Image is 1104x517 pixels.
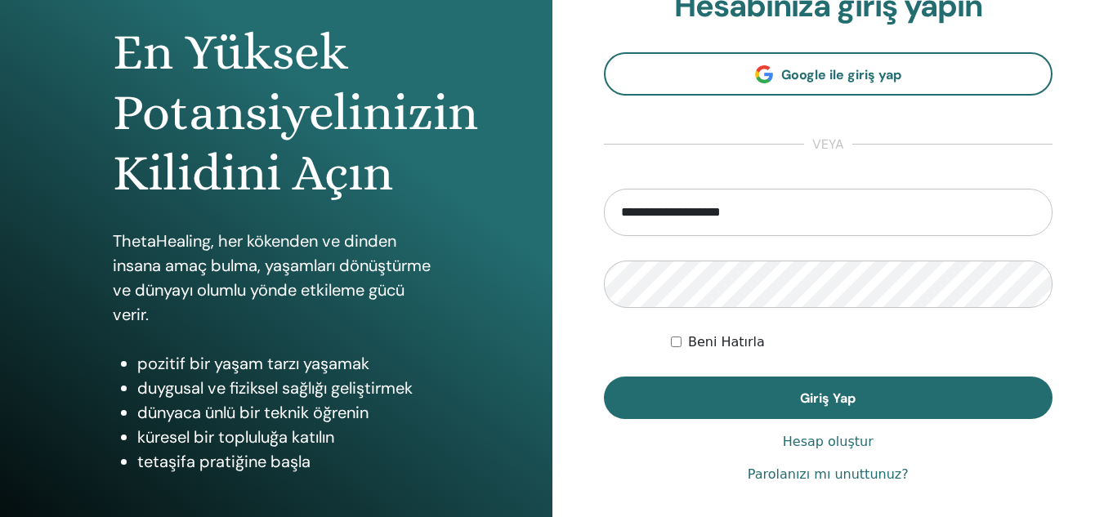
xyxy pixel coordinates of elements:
[137,376,440,400] li: duygusal ve fiziksel sağlığı geliştirmek
[748,465,909,484] a: Parolanızı mı unuttunuz?
[604,377,1053,419] button: Giriş Yap
[781,66,901,83] span: Google ile giriş yap
[137,351,440,376] li: pozitif bir yaşam tarzı yaşamak
[804,135,852,154] span: veya
[688,332,765,352] label: Beni Hatırla
[113,229,440,327] p: ThetaHealing, her kökenden ve dinden insana amaç bulma, yaşamları dönüştürme ve dünyayı olumlu yö...
[137,400,440,425] li: dünyaca ünlü bir teknik öğrenin
[800,390,856,407] span: Giriş Yap
[137,449,440,474] li: tetaşifa pratiğine başla
[113,22,440,204] h1: En Yüksek Potansiyelinizin Kilidini Açın
[604,52,1053,96] a: Google ile giriş yap
[137,425,440,449] li: küresel bir topluluğa katılın
[671,332,1053,352] div: Keep me authenticated indefinitely or until I manually logout
[783,432,874,452] a: Hesap oluştur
